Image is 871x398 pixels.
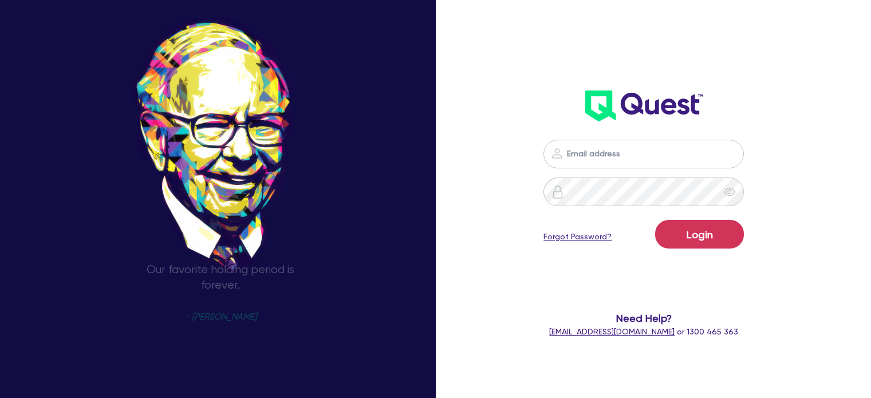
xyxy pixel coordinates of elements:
span: Need Help? [531,310,756,326]
img: icon-password [550,147,564,160]
button: Login [655,220,744,249]
span: or 1300 465 363 [549,327,738,336]
a: Forgot Password? [543,231,612,243]
a: [EMAIL_ADDRESS][DOMAIN_NAME] [549,327,675,336]
span: - [PERSON_NAME] [185,313,257,321]
input: Email address [543,140,744,168]
img: icon-password [551,185,565,199]
span: eye [724,186,735,198]
img: wH2k97JdezQIQAAAABJRU5ErkJggg== [585,90,703,121]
